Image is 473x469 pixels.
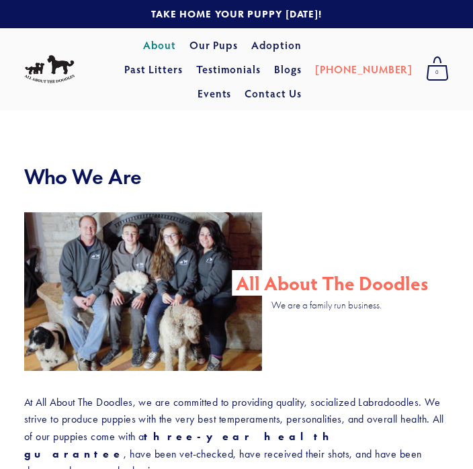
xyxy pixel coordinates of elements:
[245,81,302,105] a: Contact Us
[426,64,449,81] span: 0
[274,57,302,81] a: Blogs
[24,164,449,189] h2: Who We Are
[196,57,261,81] a: Testimonials
[24,55,75,83] img: All About The Doodles
[189,33,239,57] a: Our Pups
[315,57,413,81] a: [PHONE_NUMBER]
[24,430,348,460] strong: three-year health guarantee
[143,33,176,57] a: About
[251,33,302,57] a: Adoption
[271,300,439,312] p: We are a family run business.
[236,270,429,296] p: All About The Doodles
[419,52,456,86] a: 0 items in cart
[124,62,183,76] a: Past Litters
[198,81,232,105] a: Events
